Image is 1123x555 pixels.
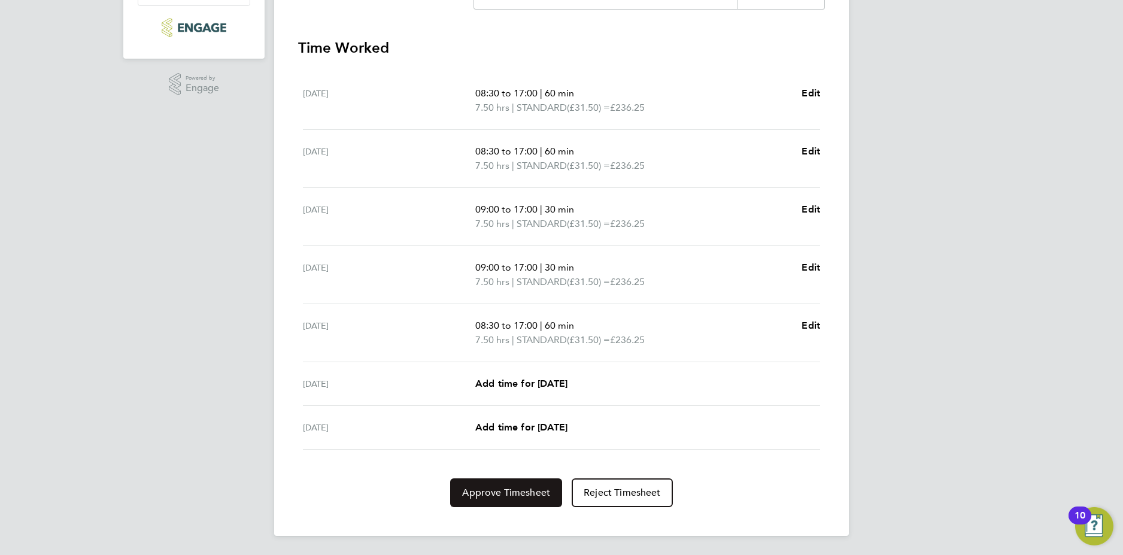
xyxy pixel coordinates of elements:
[517,333,567,347] span: STANDARD
[517,101,567,115] span: STANDARD
[802,320,820,331] span: Edit
[475,377,567,391] a: Add time for [DATE]
[303,420,475,435] div: [DATE]
[303,202,475,231] div: [DATE]
[567,334,610,345] span: (£31.50) =
[512,102,514,113] span: |
[475,276,509,287] span: 7.50 hrs
[475,334,509,345] span: 7.50 hrs
[610,160,645,171] span: £236.25
[512,160,514,171] span: |
[610,102,645,113] span: £236.25
[517,159,567,173] span: STANDARD
[567,102,610,113] span: (£31.50) =
[138,18,250,37] a: Go to home page
[462,487,550,499] span: Approve Timesheet
[610,276,645,287] span: £236.25
[545,262,574,273] span: 30 min
[802,262,820,273] span: Edit
[475,102,509,113] span: 7.50 hrs
[802,86,820,101] a: Edit
[450,478,562,507] button: Approve Timesheet
[475,420,567,435] a: Add time for [DATE]
[567,276,610,287] span: (£31.50) =
[572,478,673,507] button: Reject Timesheet
[517,217,567,231] span: STANDARD
[475,378,567,389] span: Add time for [DATE]
[540,87,542,99] span: |
[545,204,574,215] span: 30 min
[475,262,538,273] span: 09:00 to 17:00
[540,204,542,215] span: |
[802,319,820,333] a: Edit
[475,320,538,331] span: 08:30 to 17:00
[540,320,542,331] span: |
[545,87,574,99] span: 60 min
[186,73,219,83] span: Powered by
[802,145,820,157] span: Edit
[475,421,567,433] span: Add time for [DATE]
[303,144,475,173] div: [DATE]
[545,145,574,157] span: 60 min
[1075,515,1085,531] div: 10
[303,260,475,289] div: [DATE]
[610,218,645,229] span: £236.25
[1075,507,1113,545] button: Open Resource Center, 10 new notifications
[475,160,509,171] span: 7.50 hrs
[475,204,538,215] span: 09:00 to 17:00
[475,218,509,229] span: 7.50 hrs
[545,320,574,331] span: 60 min
[298,38,825,57] h3: Time Worked
[475,87,538,99] span: 08:30 to 17:00
[610,334,645,345] span: £236.25
[512,334,514,345] span: |
[162,18,226,37] img: ncclondon-logo-retina.png
[802,202,820,217] a: Edit
[802,87,820,99] span: Edit
[802,144,820,159] a: Edit
[802,260,820,275] a: Edit
[169,73,220,96] a: Powered byEngage
[584,487,661,499] span: Reject Timesheet
[567,160,610,171] span: (£31.50) =
[517,275,567,289] span: STANDARD
[540,262,542,273] span: |
[512,218,514,229] span: |
[475,145,538,157] span: 08:30 to 17:00
[802,204,820,215] span: Edit
[303,319,475,347] div: [DATE]
[567,218,610,229] span: (£31.50) =
[540,145,542,157] span: |
[186,83,219,93] span: Engage
[303,377,475,391] div: [DATE]
[512,276,514,287] span: |
[303,86,475,115] div: [DATE]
